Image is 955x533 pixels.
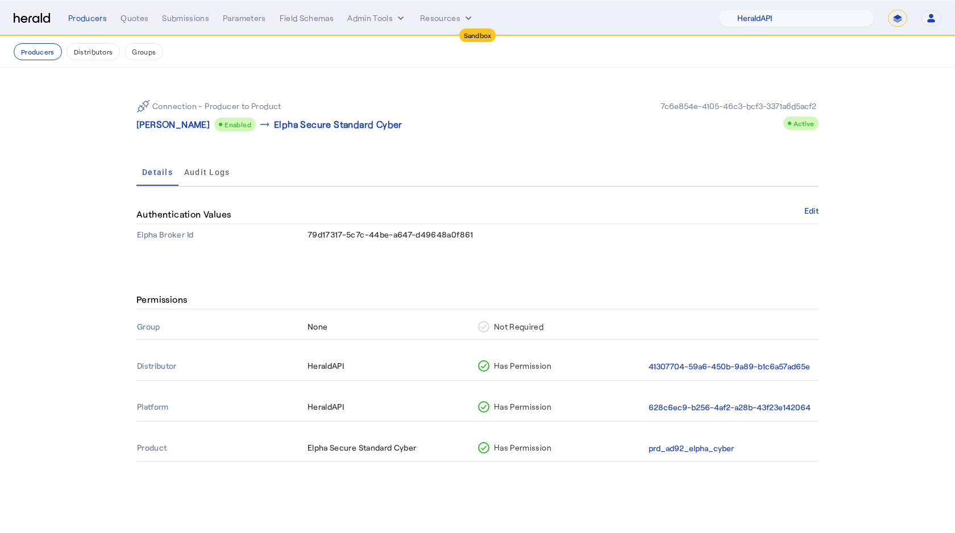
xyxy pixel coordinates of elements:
span: Enabled [225,120,251,128]
div: Has Permission [478,360,643,372]
p: Elpha Secure Standard Cyber [274,118,402,131]
div: Parameters [223,13,266,24]
div: Submissions [162,13,209,24]
button: Resources dropdown menu [420,13,474,24]
button: Edit [804,207,819,214]
button: internal dropdown menu [347,13,406,24]
h4: Permissions [136,293,192,306]
th: Platform [136,394,307,421]
div: Sandbox [459,28,496,42]
div: Producers [68,13,107,24]
button: Groups [124,43,163,60]
th: Group [136,314,307,339]
span: Audit Logs [184,168,230,176]
p: [PERSON_NAME] [136,118,210,131]
div: Has Permission [478,401,643,413]
th: Product [136,435,307,462]
th: Distributor [136,353,307,380]
span: 79d17317-5c7c-44be-a647-d49648a0f861 [308,230,474,239]
th: Elpha Secure Standard Cyber [307,435,477,462]
button: 628c6ec9-b256-4af2-a28b-43f23e142064 [649,401,811,414]
button: 41307704-59a6-450b-9a89-b1c6a57ad65e [649,360,810,373]
img: Herald Logo [14,13,50,24]
button: Distributors [67,43,121,60]
span: Details [142,168,173,176]
th: HeraldAPI [307,394,477,421]
mat-icon: arrow_right_alt [258,118,272,131]
p: Connection - Producer to Product [152,101,281,112]
th: None [307,314,477,339]
div: Quotes [121,13,148,24]
button: prd_ad92_elpha_cyber [649,442,734,455]
div: 7c6e854e-4105-46c3-bcf3-3371a6d5acf2 [658,101,819,112]
div: Not Required [478,321,643,332]
div: Field Schemas [280,13,334,24]
span: Active [794,119,814,127]
th: Elpha Broker Id [136,224,307,245]
th: HeraldAPI [307,353,477,380]
div: Has Permission [478,442,643,453]
button: Producers [14,43,62,60]
h4: Authentication Values [136,207,235,221]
